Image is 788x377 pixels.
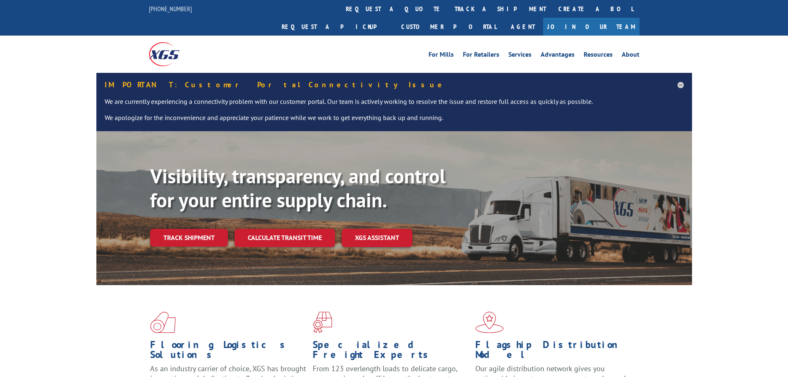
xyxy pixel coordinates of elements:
a: [PHONE_NUMBER] [149,5,192,13]
a: XGS ASSISTANT [342,229,412,247]
a: Track shipment [150,229,228,246]
a: About [622,51,640,60]
p: We apologize for the inconvenience and appreciate your patience while we work to get everything b... [105,113,684,123]
a: Customer Portal [395,18,503,36]
img: xgs-icon-flagship-distribution-model-red [475,312,504,333]
b: Visibility, transparency, and control for your entire supply chain. [150,163,445,213]
a: For Retailers [463,51,499,60]
a: Agent [503,18,543,36]
h5: IMPORTANT: Customer Portal Connectivity Issue [105,81,684,89]
a: For Mills [429,51,454,60]
h1: Specialized Freight Experts [313,340,469,364]
h1: Flooring Logistics Solutions [150,340,307,364]
img: xgs-icon-focused-on-flooring-red [313,312,332,333]
a: Request a pickup [275,18,395,36]
a: Services [508,51,532,60]
a: Advantages [541,51,575,60]
a: Join Our Team [543,18,640,36]
a: Resources [584,51,613,60]
a: Calculate transit time [235,229,335,247]
p: We are currently experiencing a connectivity problem with our customer portal. Our team is active... [105,97,684,113]
img: xgs-icon-total-supply-chain-intelligence-red [150,312,176,333]
h1: Flagship Distribution Model [475,340,632,364]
